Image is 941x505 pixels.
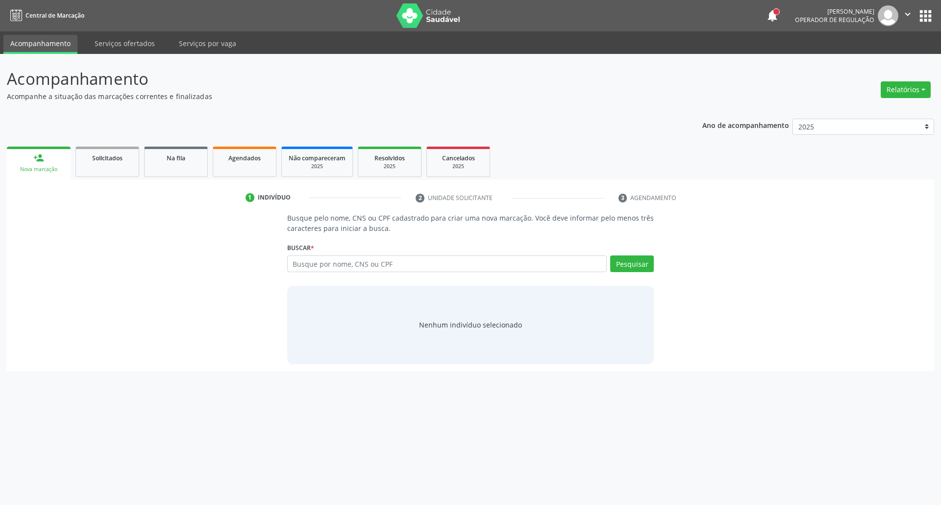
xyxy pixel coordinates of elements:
i:  [902,9,913,20]
span: Solicitados [92,154,123,162]
div: 2025 [365,163,414,170]
label: Buscar [287,240,314,255]
p: Acompanhamento [7,67,656,91]
div: Indivíduo [258,193,291,202]
div: 2025 [289,163,346,170]
img: img [878,5,898,26]
span: Operador de regulação [795,16,874,24]
a: Serviços ofertados [88,35,162,52]
button:  [898,5,917,26]
button: Relatórios [881,81,931,98]
div: [PERSON_NAME] [795,7,874,16]
p: Ano de acompanhamento [702,119,789,131]
span: Agendados [228,154,261,162]
a: Serviços por vaga [172,35,243,52]
div: person_add [33,152,44,163]
a: Central de Marcação [7,7,84,24]
div: 1 [246,193,254,202]
div: Nova marcação [14,166,64,173]
span: Resolvidos [374,154,405,162]
div: 2025 [434,163,483,170]
p: Busque pelo nome, CNS ou CPF cadastrado para criar uma nova marcação. Você deve informar pelo men... [287,213,654,233]
div: Nenhum indivíduo selecionado [419,320,522,330]
span: Central de Marcação [25,11,84,20]
button: Pesquisar [610,255,654,272]
span: Cancelados [442,154,475,162]
span: Não compareceram [289,154,346,162]
span: Na fila [167,154,185,162]
p: Acompanhe a situação das marcações correntes e finalizadas [7,91,656,101]
button: notifications [766,9,779,23]
input: Busque por nome, CNS ou CPF [287,255,607,272]
a: Acompanhamento [3,35,77,54]
button: apps [917,7,934,25]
